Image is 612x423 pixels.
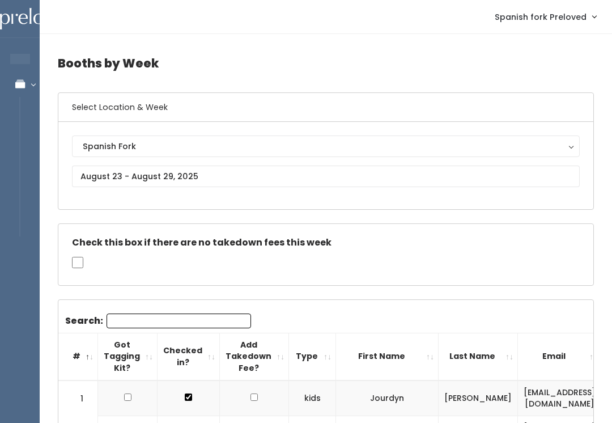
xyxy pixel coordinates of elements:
[336,380,439,416] td: Jourdyn
[72,166,580,187] input: August 23 - August 29, 2025
[220,333,289,380] th: Add Takedown Fee?: activate to sort column ascending
[98,333,158,380] th: Got Tagging Kit?: activate to sort column ascending
[83,140,569,153] div: Spanish Fork
[289,380,336,416] td: kids
[65,314,251,328] label: Search:
[107,314,251,328] input: Search:
[518,380,602,416] td: [EMAIL_ADDRESS][DOMAIN_NAME]
[289,333,336,380] th: Type: activate to sort column ascending
[58,48,594,79] h4: Booths by Week
[58,93,593,122] h6: Select Location & Week
[336,333,439,380] th: First Name: activate to sort column ascending
[72,136,580,157] button: Spanish Fork
[495,11,586,23] span: Spanish fork Preloved
[158,333,220,380] th: Checked in?: activate to sort column ascending
[483,5,607,29] a: Spanish fork Preloved
[439,333,518,380] th: Last Name: activate to sort column ascending
[58,380,98,416] td: 1
[518,333,602,380] th: Email: activate to sort column ascending
[58,333,98,380] th: #: activate to sort column descending
[72,238,580,248] h5: Check this box if there are no takedown fees this week
[439,380,518,416] td: [PERSON_NAME]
